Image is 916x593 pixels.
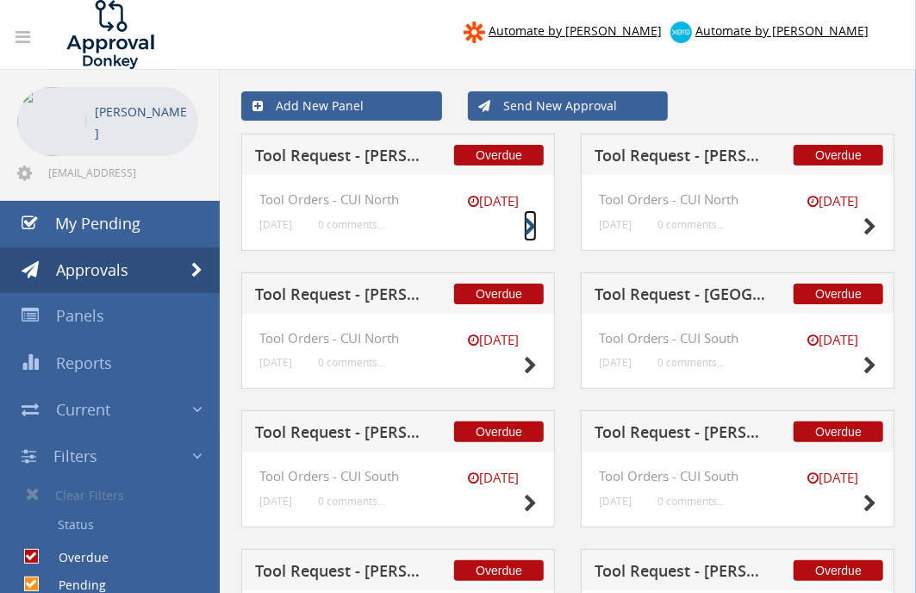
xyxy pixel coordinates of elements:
[255,563,427,584] h5: Tool Request - [PERSON_NAME] - [GEOGRAPHIC_DATA]
[790,469,876,487] small: [DATE]
[695,22,869,39] span: Automate by [PERSON_NAME]
[56,353,112,373] span: Reports
[599,331,876,346] h4: Tool Orders - CUI South
[595,286,766,308] h5: Tool Request - [GEOGRAPHIC_DATA] Warehouse - [GEOGRAPHIC_DATA]
[241,91,442,121] a: Add New Panel
[794,284,883,304] span: Overdue
[13,510,220,540] a: Status
[599,495,632,508] small: [DATE]
[454,145,544,165] span: Overdue
[255,286,427,308] h5: Tool Request - [PERSON_NAME] - [GEOGRAPHIC_DATA]- [GEOGRAPHIC_DATA]
[255,147,427,169] h5: Tool Request - [PERSON_NAME] - [GEOGRAPHIC_DATA]
[259,218,292,231] small: [DATE]
[595,563,766,584] h5: Tool Request - [PERSON_NAME][GEOGRAPHIC_DATA] - [GEOGRAPHIC_DATA]
[259,192,537,207] h4: Tool Orders - CUI North
[56,305,104,326] span: Panels
[259,495,292,508] small: [DATE]
[318,495,385,508] small: 0 comments...
[794,421,883,442] span: Overdue
[318,218,385,231] small: 0 comments...
[599,192,876,207] h4: Tool Orders - CUI North
[318,356,385,369] small: 0 comments...
[451,469,537,487] small: [DATE]
[657,495,725,508] small: 0 comments...
[468,91,669,121] a: Send New Approval
[48,165,195,179] span: [EMAIL_ADDRESS][DOMAIN_NAME]
[259,469,537,484] h4: Tool Orders - CUI South
[489,22,662,39] span: Automate by [PERSON_NAME]
[599,469,876,484] h4: Tool Orders - CUI South
[56,399,110,420] span: Current
[794,145,883,165] span: Overdue
[454,421,544,442] span: Overdue
[454,560,544,581] span: Overdue
[95,101,190,144] p: [PERSON_NAME]
[464,22,485,43] img: zapier-logomark.png
[259,356,292,369] small: [DATE]
[13,479,220,510] a: Clear Filters
[56,259,128,280] span: Approvals
[790,192,876,210] small: [DATE]
[454,284,544,304] span: Overdue
[794,560,883,581] span: Overdue
[657,218,725,231] small: 0 comments...
[451,192,537,210] small: [DATE]
[595,424,766,446] h5: Tool Request - [PERSON_NAME] - [GEOGRAPHIC_DATA]
[657,356,725,369] small: 0 comments...
[599,356,632,369] small: [DATE]
[259,331,537,346] h4: Tool Orders - CUI North
[790,331,876,349] small: [DATE]
[599,218,632,231] small: [DATE]
[55,213,140,234] span: My Pending
[595,147,766,169] h5: Tool Request - [PERSON_NAME] - [GEOGRAPHIC_DATA]- [GEOGRAPHIC_DATA]
[451,331,537,349] small: [DATE]
[41,549,109,566] label: Overdue
[255,424,427,446] h5: Tool Request - [PERSON_NAME] - [GEOGRAPHIC_DATA]
[53,446,97,466] span: Filters
[670,22,692,43] img: xero-logo.png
